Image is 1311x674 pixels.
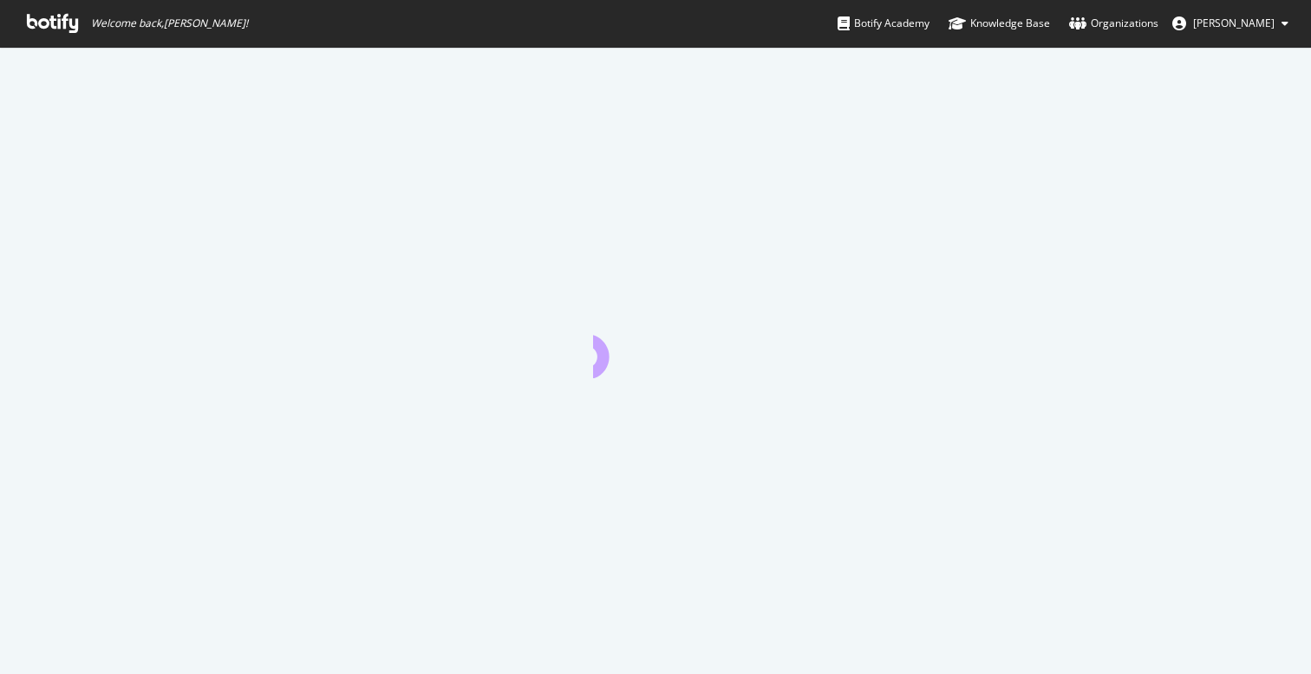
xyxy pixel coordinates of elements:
[1193,16,1275,30] span: John McLendon
[593,316,718,378] div: animation
[91,16,248,30] span: Welcome back, [PERSON_NAME] !
[1158,10,1302,37] button: [PERSON_NAME]
[1069,15,1158,32] div: Organizations
[949,15,1050,32] div: Knowledge Base
[838,15,929,32] div: Botify Academy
